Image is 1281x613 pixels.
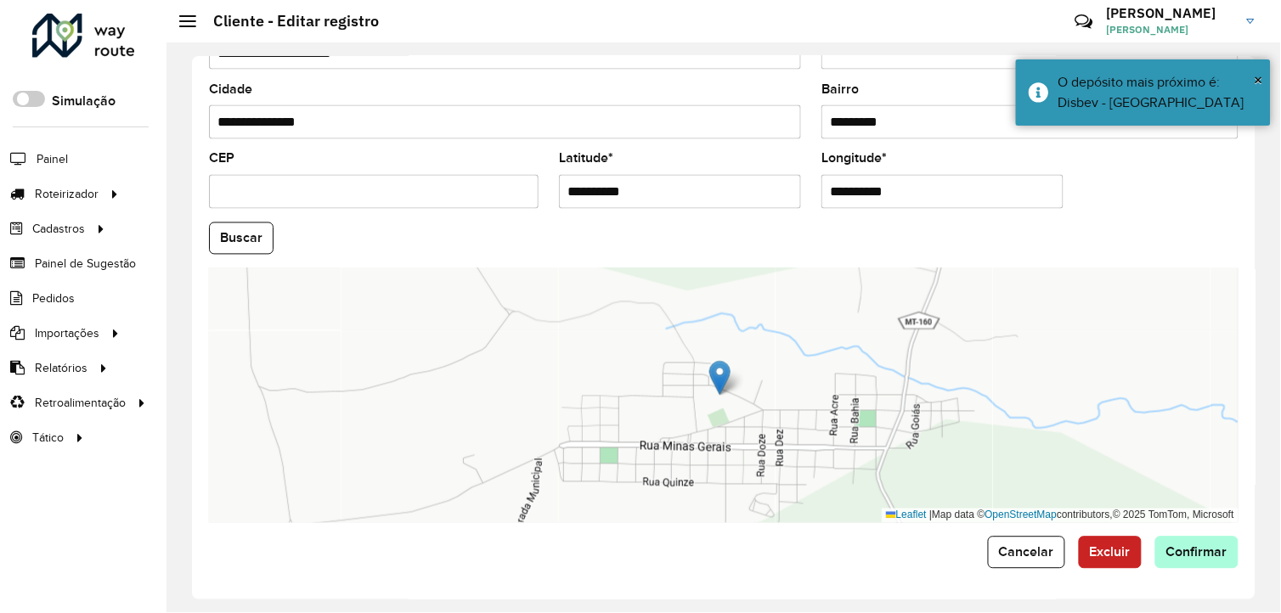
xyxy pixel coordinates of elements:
button: Cancelar [988,537,1065,569]
span: Retroalimentação [35,394,126,412]
span: Cancelar [999,545,1054,560]
span: × [1255,70,1263,89]
label: Bairro [821,79,859,99]
span: Importações [35,324,99,342]
label: Longitude [821,149,887,169]
img: Marker [709,361,731,396]
label: CEP [209,149,234,169]
span: | [929,509,932,521]
span: Painel [37,150,68,168]
label: Latitude [559,149,613,169]
a: OpenStreetMap [985,509,1058,521]
button: Excluir [1079,537,1142,569]
div: O depósito mais próximo é: Disbev - [GEOGRAPHIC_DATA] [1058,72,1258,113]
span: Confirmar [1166,545,1227,560]
h3: [PERSON_NAME] [1107,5,1234,21]
label: Cidade [209,79,252,99]
span: Roteirizador [35,185,99,203]
button: Close [1255,67,1263,93]
span: Cadastros [32,220,85,238]
button: Confirmar [1155,537,1239,569]
h2: Cliente - Editar registro [196,12,379,31]
span: Excluir [1090,545,1131,560]
a: Contato Rápido [1066,3,1103,40]
span: Pedidos [32,290,75,307]
span: Tático [32,429,64,447]
span: Relatórios [35,359,87,377]
a: Leaflet [886,509,927,521]
div: Map data © contributors,© 2025 TomTom, Microsoft [882,509,1239,523]
span: Painel de Sugestão [35,255,136,273]
span: [PERSON_NAME] [1107,22,1234,37]
label: Simulação [52,91,116,111]
button: Buscar [209,222,274,255]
